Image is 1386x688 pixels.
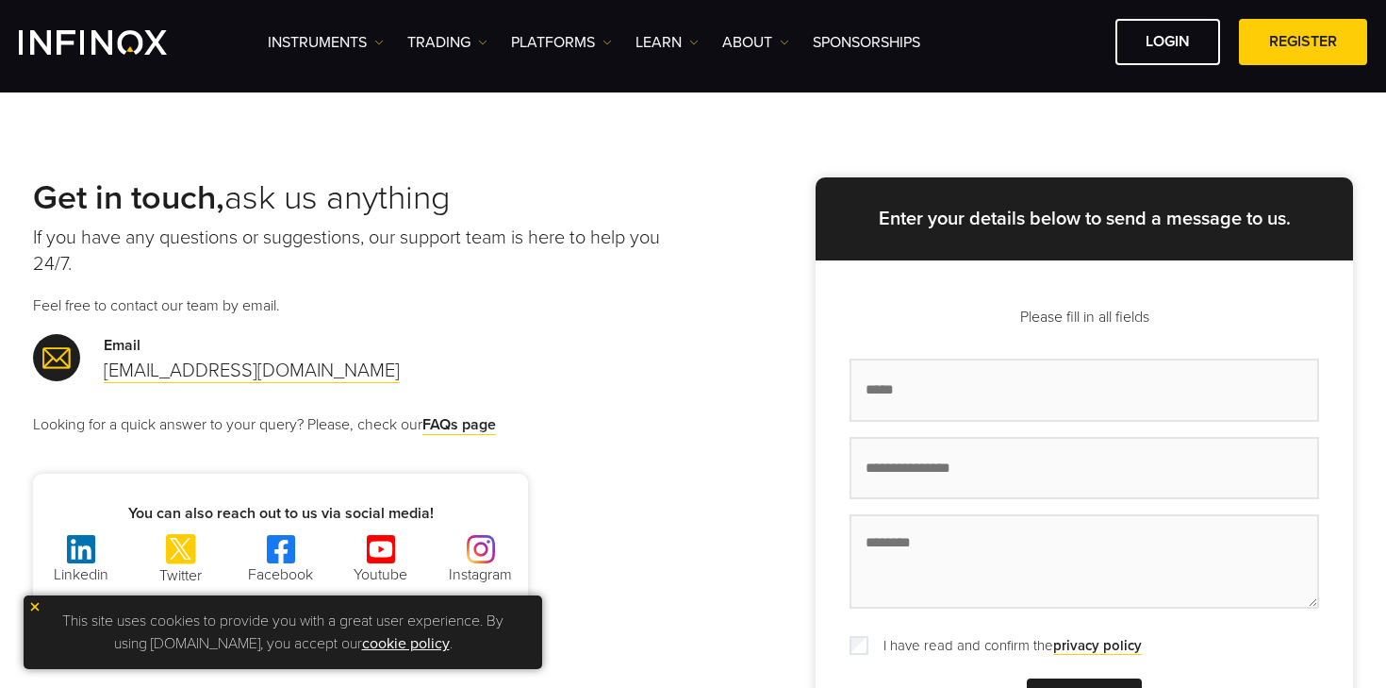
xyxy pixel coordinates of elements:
a: Instruments [268,31,384,54]
p: Please fill in all fields [850,306,1319,328]
a: [EMAIL_ADDRESS][DOMAIN_NAME] [104,360,400,383]
strong: privacy policy [1053,637,1142,654]
a: privacy policy [1053,637,1142,655]
p: Twitter [134,564,228,587]
strong: You can also reach out to us via social media! [128,504,434,523]
a: INFINOX Logo [19,30,211,55]
p: Looking for a quick answer to your query? Please, check our [33,413,693,436]
p: Linkedin [34,563,128,586]
a: FAQs page [422,415,496,435]
p: This site uses cookies to provide you with a great user experience. By using [DOMAIN_NAME], you a... [33,605,533,660]
a: LOGIN [1115,19,1220,65]
img: yellow close icon [28,600,41,613]
p: Facebook [234,563,328,586]
a: TRADING [407,31,487,54]
a: cookie policy [362,634,450,653]
h2: ask us anything [33,177,693,219]
a: ABOUT [722,31,789,54]
label: I have read and confirm the [872,635,1142,657]
a: SPONSORSHIPS [813,31,920,54]
p: Feel free to contact our team by email. [33,294,693,317]
strong: Get in touch, [33,177,224,218]
strong: Enter your details below to send a message to us. [879,208,1291,230]
a: REGISTER [1239,19,1367,65]
p: Youtube [334,563,428,586]
p: If you have any questions or suggestions, our support team is here to help you 24/7. [33,225,693,277]
strong: Email [104,336,140,355]
p: Instagram [434,563,528,586]
a: Learn [635,31,699,54]
a: PLATFORMS [511,31,612,54]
